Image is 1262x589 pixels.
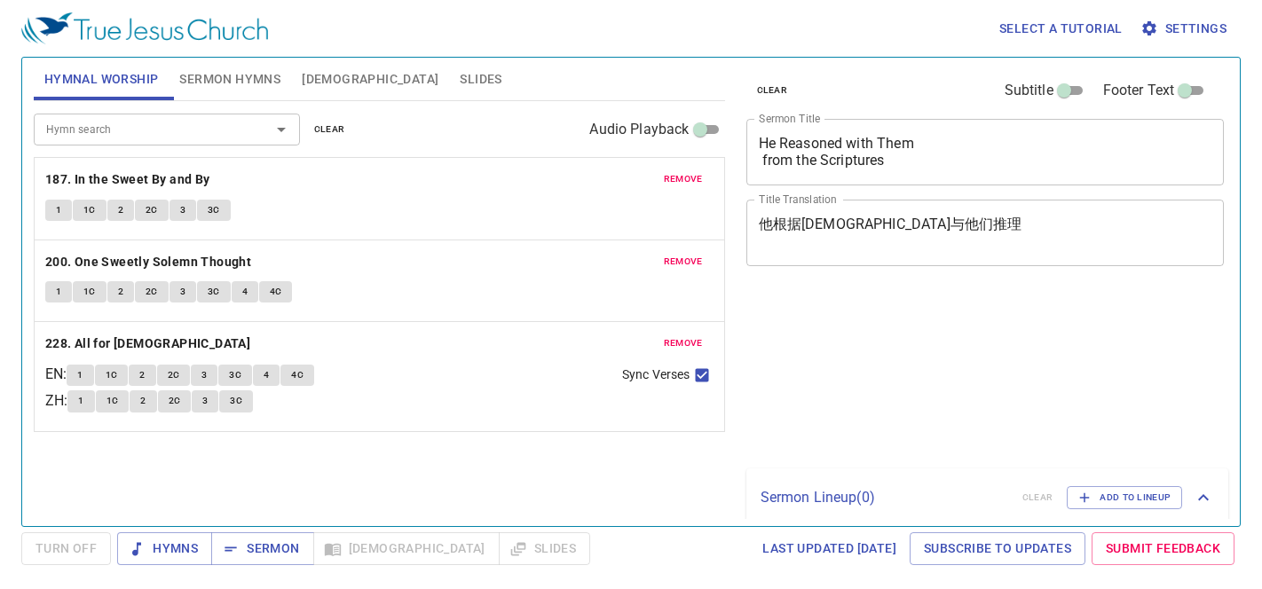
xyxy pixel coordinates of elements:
[45,364,67,385] p: EN :
[83,284,96,300] span: 1C
[95,365,129,386] button: 1C
[73,200,106,221] button: 1C
[179,68,280,90] span: Sermon Hymns
[118,284,123,300] span: 2
[77,367,83,383] span: 1
[158,390,192,412] button: 2C
[755,532,903,565] a: Last updated [DATE]
[992,12,1130,45] button: Select a tutorial
[106,367,118,383] span: 1C
[180,202,185,218] span: 3
[21,12,268,44] img: True Jesus Church
[56,202,61,218] span: 1
[259,281,293,302] button: 4C
[653,333,714,354] button: remove
[746,80,799,101] button: clear
[67,390,94,412] button: 1
[45,333,254,355] button: 228. All for [DEMOGRAPHIC_DATA]
[180,284,185,300] span: 3
[218,365,252,386] button: 3C
[135,281,169,302] button: 2C
[999,18,1123,40] span: Select a tutorial
[45,169,210,191] b: 187. In the Sweet By and By
[197,200,231,221] button: 3C
[44,68,159,90] span: Hymnal Worship
[96,390,130,412] button: 1C
[304,119,356,140] button: clear
[225,538,299,560] span: Sermon
[242,284,248,300] span: 4
[131,538,198,560] span: Hymns
[757,82,788,98] span: clear
[202,393,208,409] span: 3
[460,68,501,90] span: Slides
[269,117,294,142] button: Open
[759,135,1212,169] textarea: He Reasoned with Them from the Scriptures
[146,202,158,218] span: 2C
[1106,538,1220,560] span: Submit Feedback
[761,487,1008,508] p: Sermon Lineup ( 0 )
[589,119,689,140] span: Audio Playback
[622,365,690,384] span: Sync Verses
[746,468,1229,527] div: Sermon Lineup(0)clearAdd to Lineup
[170,200,196,221] button: 3
[45,200,72,221] button: 1
[1005,80,1053,101] span: Subtitle
[653,169,714,190] button: remove
[139,367,145,383] span: 2
[56,284,61,300] span: 1
[45,333,250,355] b: 228. All for [DEMOGRAPHIC_DATA]
[168,367,180,383] span: 2C
[117,532,212,565] button: Hymns
[135,200,169,221] button: 2C
[146,284,158,300] span: 2C
[1092,532,1234,565] a: Submit Feedback
[208,202,220,218] span: 3C
[291,367,304,383] span: 4C
[664,335,703,351] span: remove
[45,251,251,273] b: 200. One Sweetly Solemn Thought
[118,202,123,218] span: 2
[78,393,83,409] span: 1
[762,538,896,560] span: Last updated [DATE]
[191,365,217,386] button: 3
[1078,490,1171,506] span: Add to Lineup
[201,367,207,383] span: 3
[45,169,213,191] button: 187. In the Sweet By and By
[169,393,181,409] span: 2C
[192,390,218,412] button: 3
[1144,18,1227,40] span: Settings
[106,393,119,409] span: 1C
[924,538,1071,560] span: Subscribe to Updates
[1137,12,1234,45] button: Settings
[253,365,280,386] button: 4
[197,281,231,302] button: 3C
[653,251,714,272] button: remove
[1067,486,1182,509] button: Add to Lineup
[219,390,253,412] button: 3C
[664,254,703,270] span: remove
[129,365,155,386] button: 2
[264,367,269,383] span: 4
[1103,80,1175,101] span: Footer Text
[107,281,134,302] button: 2
[83,202,96,218] span: 1C
[67,365,93,386] button: 1
[314,122,345,137] span: clear
[157,365,191,386] button: 2C
[230,393,242,409] span: 3C
[270,284,282,300] span: 4C
[45,251,255,273] button: 200. One Sweetly Solemn Thought
[130,390,156,412] button: 2
[211,532,313,565] button: Sermon
[739,285,1131,461] iframe: from-child
[280,365,314,386] button: 4C
[45,281,72,302] button: 1
[107,200,134,221] button: 2
[140,393,146,409] span: 2
[73,281,106,302] button: 1C
[232,281,258,302] button: 4
[45,390,67,412] p: ZH :
[759,216,1212,249] textarea: 他根据[DEMOGRAPHIC_DATA]与他们推理
[302,68,438,90] span: [DEMOGRAPHIC_DATA]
